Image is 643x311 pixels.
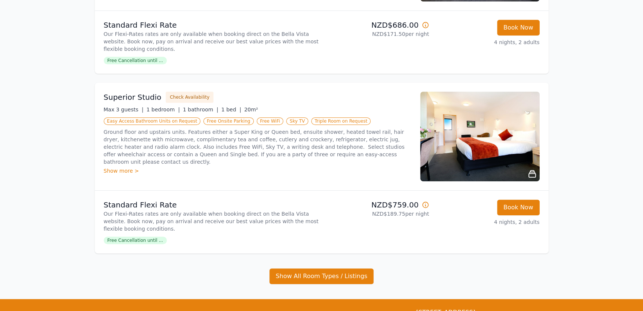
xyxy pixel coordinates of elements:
[104,107,144,113] span: Max 3 guests |
[104,237,167,244] span: Free Cancellation until ...
[435,218,540,226] p: 4 nights, 2 adults
[286,117,308,125] span: Sky TV
[244,107,258,113] span: 20m²
[104,200,319,210] p: Standard Flexi Rate
[325,200,429,210] p: NZD$759.00
[269,268,374,284] button: Show All Room Types / Listings
[104,117,201,125] span: Easy Access Bathroom Units on Request
[104,30,319,53] p: Our Flexi-Rates rates are only available when booking direct on the Bella Vista website. Book now...
[104,128,411,166] p: Ground floor and upstairs units. Features either a Super King or Queen bed, ensuite shower, heate...
[104,20,319,30] p: Standard Flexi Rate
[257,117,284,125] span: Free WiFi
[166,92,213,103] button: Check Availability
[311,117,371,125] span: Triple Room on Request
[221,107,241,113] span: 1 bed |
[104,57,167,64] span: Free Cancellation until ...
[104,167,411,175] div: Show more >
[104,92,162,102] h3: Superior Studio
[325,20,429,30] p: NZD$686.00
[435,39,540,46] p: 4 nights, 2 adults
[497,200,540,215] button: Book Now
[325,30,429,38] p: NZD$171.50 per night
[146,107,180,113] span: 1 bedroom |
[325,210,429,218] p: NZD$189.75 per night
[497,20,540,36] button: Book Now
[104,210,319,233] p: Our Flexi-Rates rates are only available when booking direct on the Bella Vista website. Book now...
[183,107,218,113] span: 1 bathroom |
[203,117,253,125] span: Free Onsite Parking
